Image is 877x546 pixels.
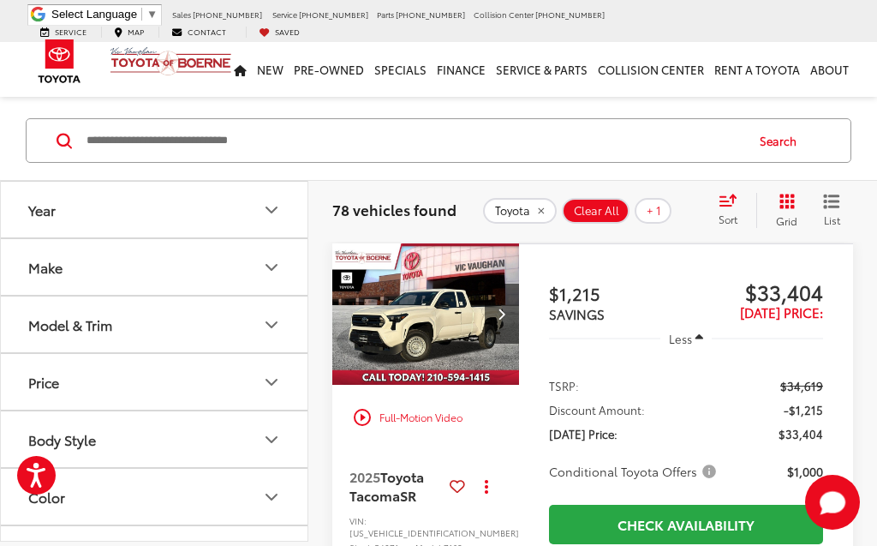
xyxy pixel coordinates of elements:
[776,213,797,228] span: Grid
[229,42,252,97] a: Home
[593,42,709,97] a: Collision Center
[710,193,756,227] button: Select sort value
[805,475,860,530] button: Toggle Chat Window
[787,463,823,480] span: $1,000
[549,280,686,306] span: $1,215
[158,27,239,38] a: Contact
[27,33,92,89] img: Toyota
[400,485,416,505] span: SR
[28,431,96,447] div: Body Style
[101,27,157,38] a: Map
[331,243,521,384] div: 2025 Toyota Tacoma SR 0
[574,204,619,218] span: Clear All
[85,120,743,161] input: Search by Make, Model, or Keyword
[349,466,380,486] span: 2025
[660,323,712,354] button: Less
[261,257,282,278] div: Make
[272,9,297,20] span: Service
[261,429,282,450] div: Body Style
[719,212,737,226] span: Sort
[635,198,671,224] button: + 1
[686,279,823,304] span: $33,404
[28,489,65,505] div: Color
[261,315,282,335] div: Model & Trim
[474,9,534,20] span: Collision Center
[369,42,432,97] a: Specials
[128,26,144,37] span: Map
[549,463,719,480] span: Conditional Toyota Offers
[28,316,112,333] div: Model & Trim
[141,8,142,21] span: ​
[299,9,368,20] span: [PHONE_NUMBER]
[472,471,502,501] button: Actions
[289,42,369,97] a: Pre-Owned
[756,193,810,227] button: Grid View
[823,213,840,227] span: List
[485,479,488,493] span: dropdown dots
[261,487,282,507] div: Color
[28,374,59,390] div: Price
[261,200,282,220] div: Year
[549,377,579,394] span: TSRP:
[331,243,521,384] a: 2025 Toyota Tacoma SR RWD XtraCab 6-ft bed2025 Toyota Tacoma SR RWD XtraCab 6-ft bed2025 Toyota T...
[491,42,593,97] a: Service & Parts: Opens in a new tab
[1,297,309,352] button: Model & TrimModel & Trim
[740,303,823,321] span: [DATE] Price:
[377,9,394,20] span: Parts
[780,377,823,394] span: $34,619
[252,42,289,97] a: New
[146,8,158,21] span: ▼
[549,463,722,480] button: Conditional Toyota Offers
[549,401,645,418] span: Discount Amount:
[805,42,854,97] a: About
[709,42,805,97] a: Rent a Toyota
[779,425,823,442] span: $33,404
[28,259,63,275] div: Make
[549,425,617,442] span: [DATE] Price:
[483,198,557,224] button: remove Toyota
[396,9,465,20] span: [PHONE_NUMBER]
[810,193,853,227] button: List View
[1,239,309,295] button: MakeMake
[549,505,823,543] a: Check Availability
[261,372,282,393] div: Price
[562,198,629,224] button: Clear All
[485,284,519,344] button: Next image
[51,8,158,21] a: Select Language​
[27,27,99,38] a: Service
[1,411,309,467] button: Body StyleBody Style
[1,469,309,525] button: ColorColor
[332,199,456,219] span: 78 vehicles found
[349,466,424,505] span: Toyota Tacoma
[743,119,821,162] button: Search
[535,9,605,20] span: [PHONE_NUMBER]
[28,201,56,218] div: Year
[549,304,605,323] span: SAVINGS
[331,243,521,386] img: 2025 Toyota Tacoma SR RWD XtraCab 6-ft bed
[193,9,262,20] span: [PHONE_NUMBER]
[1,182,309,237] button: YearYear
[647,204,661,218] span: + 1
[784,401,823,418] span: -$1,215
[275,26,300,37] span: Saved
[495,204,530,218] span: Toyota
[246,27,313,38] a: My Saved Vehicles
[349,526,519,539] span: [US_VEHICLE_IDENTIFICATION_NUMBER]
[1,354,309,410] button: PricePrice
[432,42,491,97] a: Finance
[55,26,87,37] span: Service
[805,475,860,530] svg: Start Chat
[669,331,692,346] span: Less
[51,8,137,21] span: Select Language
[349,467,443,506] a: 2025Toyota TacomaSR
[188,26,226,37] span: Contact
[349,514,367,527] span: VIN:
[172,9,191,20] span: Sales
[110,46,232,76] img: Vic Vaughan Toyota of Boerne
